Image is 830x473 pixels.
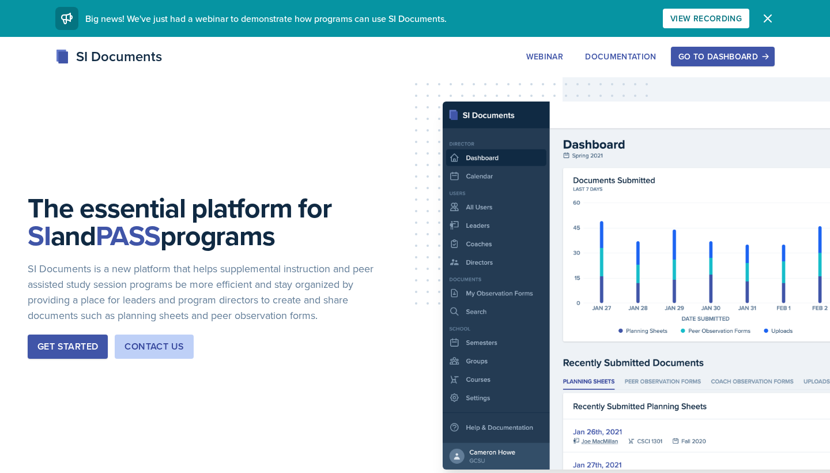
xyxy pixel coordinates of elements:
[678,52,767,61] div: Go to Dashboard
[124,340,184,354] div: Contact Us
[578,47,664,66] button: Documentation
[585,52,657,61] div: Documentation
[55,46,162,67] div: SI Documents
[115,335,194,359] button: Contact Us
[37,340,98,354] div: Get Started
[519,47,571,66] button: Webinar
[28,335,108,359] button: Get Started
[663,9,749,28] button: View Recording
[670,14,742,23] div: View Recording
[671,47,775,66] button: Go to Dashboard
[526,52,563,61] div: Webinar
[85,12,447,25] span: Big news! We've just had a webinar to demonstrate how programs can use SI Documents.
